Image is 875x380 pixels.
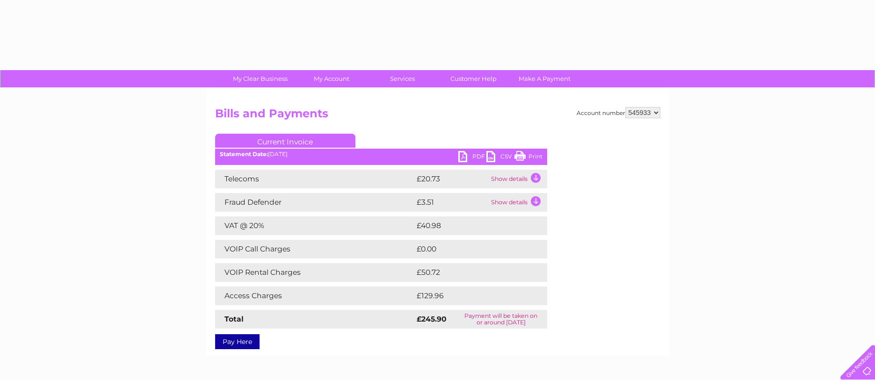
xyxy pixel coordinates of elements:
[215,193,414,212] td: Fraud Defender
[215,263,414,282] td: VOIP Rental Charges
[489,170,547,188] td: Show details
[577,107,660,118] div: Account number
[215,151,547,158] div: [DATE]
[220,151,268,158] b: Statement Date:
[489,193,547,212] td: Show details
[414,216,529,235] td: £40.98
[414,193,489,212] td: £3.51
[222,70,299,87] a: My Clear Business
[435,70,512,87] a: Customer Help
[414,287,530,305] td: £129.96
[215,287,414,305] td: Access Charges
[414,240,526,258] td: £0.00
[458,151,486,165] a: PDF
[514,151,542,165] a: Print
[455,310,547,329] td: Payment will be taken on or around [DATE]
[486,151,514,165] a: CSV
[417,315,447,323] strong: £245.90
[414,263,528,282] td: £50.72
[506,70,583,87] a: Make A Payment
[215,216,414,235] td: VAT @ 20%
[414,170,489,188] td: £20.73
[215,334,260,349] a: Pay Here
[215,107,660,125] h2: Bills and Payments
[293,70,370,87] a: My Account
[215,240,414,258] td: VOIP Call Charges
[215,134,355,148] a: Current Invoice
[364,70,441,87] a: Services
[224,315,244,323] strong: Total
[215,170,414,188] td: Telecoms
